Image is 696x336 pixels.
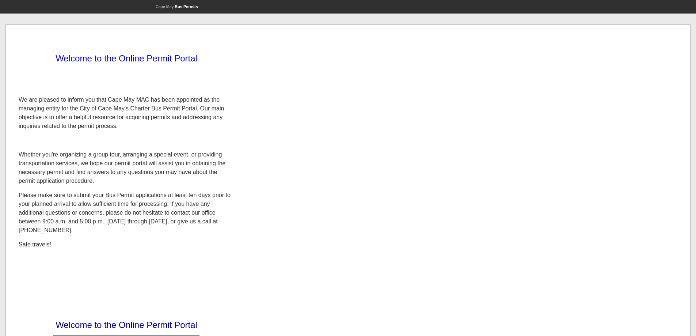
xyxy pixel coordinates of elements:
[56,320,197,330] span: Welcome to the Online Permit Portal
[19,151,226,184] span: Whether you're organizing a group tour, arranging a special event, or providing transportation se...
[175,4,198,9] strong: Bus Permits
[5,4,348,9] p: Cape May:
[19,192,231,233] span: Please make sure to submit your Bus Permit applications at least ten days prior to your planned a...
[19,97,224,129] span: We are pleased to inform you that Cape May MAC has been appointed as the managing entity for the ...
[19,241,51,248] span: Safe travels!
[56,53,197,63] span: Welcome to the Online Permit Portal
